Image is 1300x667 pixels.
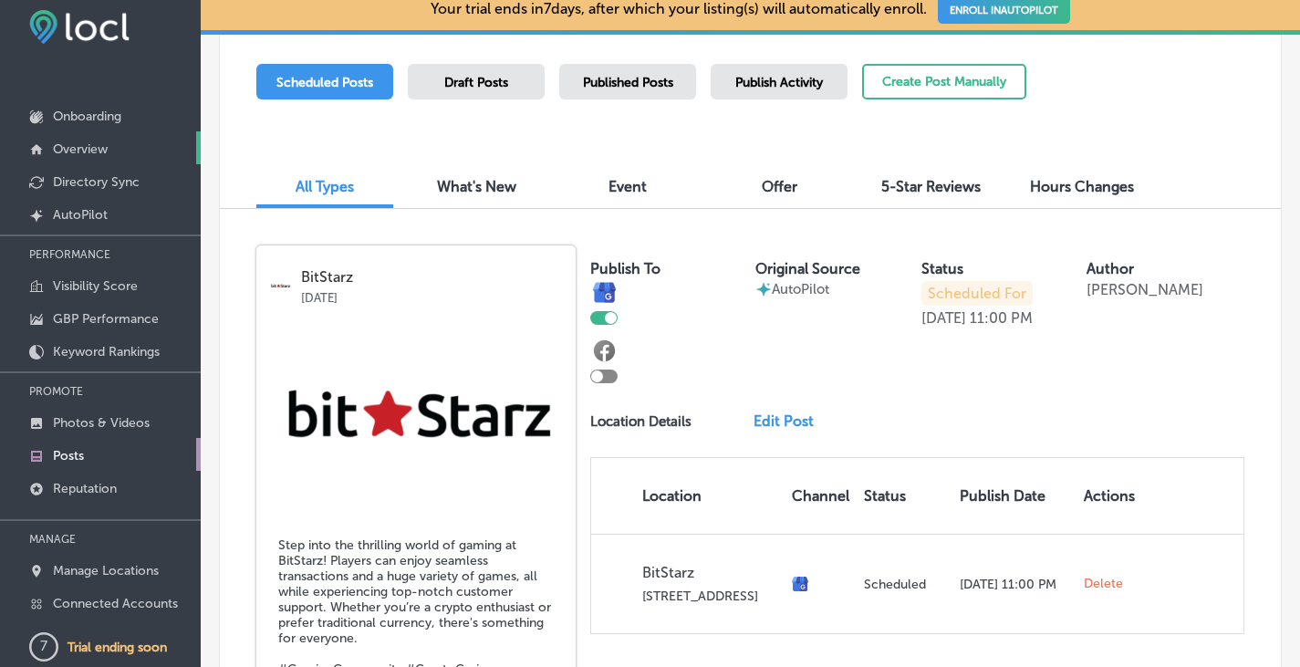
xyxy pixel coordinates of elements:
[762,178,797,195] span: Offer
[970,309,1033,327] p: 11:00 PM
[53,174,140,190] p: Directory Sync
[642,589,777,604] p: [STREET_ADDRESS]
[29,10,130,44] img: fda3e92497d09a02dc62c9cd864e3231.png
[1030,178,1134,195] span: Hours Changes
[53,311,159,327] p: GBP Performance
[53,448,84,464] p: Posts
[1087,281,1203,298] p: [PERSON_NAME]
[269,275,292,297] img: logo
[53,278,138,294] p: Visibility Score
[735,75,823,90] span: Publish Activity
[642,564,777,581] p: BitStarz
[53,344,160,360] p: Keyword Rankings
[256,326,576,508] img: 1757727302fca548c3-c461-4206-aac2-251197d645c7_unnamed.png
[960,577,1069,592] p: [DATE] 11:00 PM
[754,412,828,430] a: Edit Post
[952,458,1076,534] th: Publish Date
[591,458,785,534] th: Location
[437,178,516,195] span: What's New
[921,260,963,277] label: Status
[921,309,966,327] p: [DATE]
[301,286,563,305] p: [DATE]
[1076,458,1142,534] th: Actions
[583,75,673,90] span: Published Posts
[608,178,647,195] span: Event
[857,458,952,534] th: Status
[772,281,829,297] p: AutoPilot
[53,109,121,124] p: Onboarding
[53,596,178,611] p: Connected Accounts
[785,458,857,534] th: Channel
[296,178,354,195] span: All Types
[53,207,108,223] p: AutoPilot
[53,563,159,578] p: Manage Locations
[755,281,772,297] img: autopilot-icon
[921,281,1033,306] p: Scheduled For
[755,260,860,277] label: Original Source
[53,481,117,496] p: Reputation
[53,415,150,431] p: Photos & Videos
[590,413,692,430] p: Location Details
[276,75,373,90] span: Scheduled Posts
[444,75,508,90] span: Draft Posts
[590,260,660,277] label: Publish To
[68,640,167,655] p: Trial ending soon
[862,64,1026,99] button: Create Post Manually
[301,269,563,286] p: BitStarz
[881,178,981,195] span: 5-Star Reviews
[1084,576,1123,592] span: Delete
[1087,260,1134,277] label: Author
[53,141,108,157] p: Overview
[864,577,945,592] p: Scheduled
